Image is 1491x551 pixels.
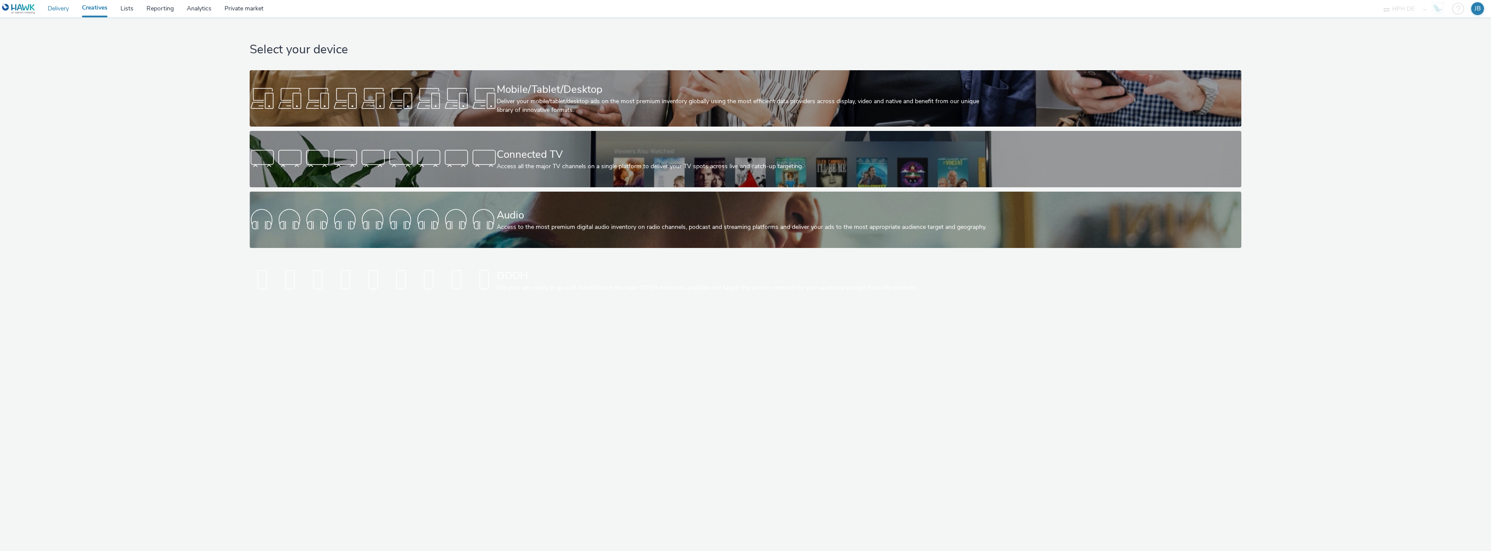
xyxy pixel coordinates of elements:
img: Hawk Academy [1431,2,1444,16]
div: JB [1475,2,1481,15]
a: AudioAccess to the most premium digital audio inventory on radio channels, podcast and streaming ... [250,192,1242,248]
a: Connected TVAccess all the major TV channels on a single platform to deliver your TV spots across... [250,131,1242,187]
div: Deliver your mobile/tablet/desktop ads on the most premium inventory globally using the most effi... [497,97,991,115]
h1: Select your device [250,42,1242,58]
div: Connected TV [497,147,991,162]
a: Hawk Academy [1431,2,1448,16]
img: undefined Logo [2,3,36,14]
div: DOOH [497,268,991,284]
a: DOOHGet your ads ready to go out! Advertise on the main DOOH networks available and target the sc... [250,252,1242,309]
div: Get your ads ready to go out! Advertise on the main DOOH networks available and target the screen... [497,284,991,292]
div: Access to the most premium digital audio inventory on radio channels, podcast and streaming platf... [497,223,991,231]
div: Mobile/Tablet/Desktop [497,82,991,97]
a: Mobile/Tablet/DesktopDeliver your mobile/tablet/desktop ads on the most premium inventory globall... [250,70,1242,127]
div: Audio [497,208,991,223]
div: Access all the major TV channels on a single platform to deliver your TV spots across live and ca... [497,162,991,171]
